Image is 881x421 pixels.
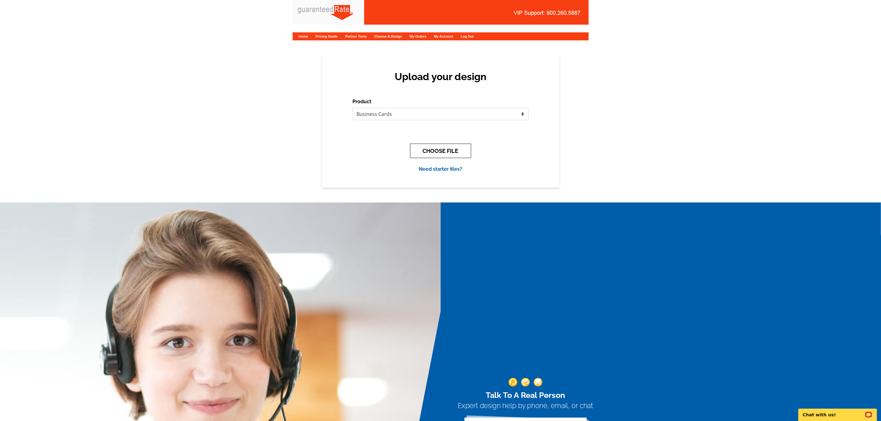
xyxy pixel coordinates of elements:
a: Partner Tools [345,35,367,38]
a: My Orders [410,35,426,38]
a: Need starter files? [419,166,462,172]
button: CHOOSE FILE [410,144,471,158]
a: Home [299,35,308,38]
img: support-img-2.png [521,378,530,386]
label: Product [353,98,372,105]
h2: Talk To A Real Person [458,390,593,400]
h3: Expert design help by phone, email, or chat [458,402,593,410]
img: support-img-3_1.png [533,378,542,386]
a: Pricing Guide [316,35,338,38]
iframe: LiveChat chat widget [794,402,881,421]
a: Choose A Design [374,35,402,38]
a: Log Out [461,35,474,38]
img: support-img-1.png [508,378,517,386]
a: My Account [434,35,453,38]
h2: Upload your design [359,71,522,83]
